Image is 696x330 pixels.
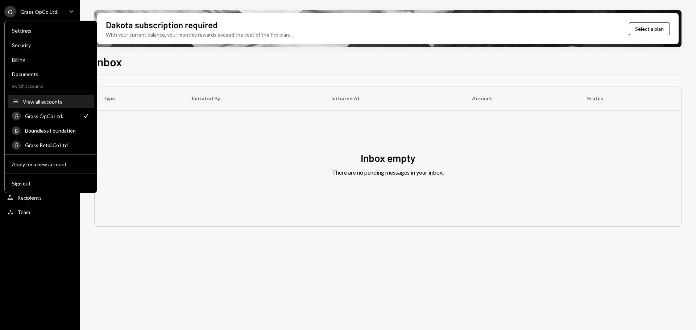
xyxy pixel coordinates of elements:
div: G [4,6,16,17]
th: Account [463,87,578,110]
th: Status [578,87,681,110]
div: Grass OpCo Ltd. [25,113,78,119]
a: BBoundless Foundation [8,124,94,137]
div: Inbox empty [361,151,415,165]
th: Type [95,87,183,110]
a: Recipients [4,191,75,204]
button: Apply for a new account [8,158,94,171]
div: Switch accounts [5,82,97,89]
h1: Inbox [94,54,122,69]
a: Team [4,205,75,218]
div: There are no pending messages in your inbox. [332,168,444,177]
div: G [12,112,21,120]
div: Grass RetailCo Ltd [25,142,90,148]
a: GGrass RetailCo Ltd [8,138,94,151]
button: View all accounts [8,95,94,108]
div: Grass OpCo Ltd. [20,9,58,15]
div: Apply for a new account [12,161,90,167]
div: Settings [12,28,90,34]
a: Security [8,38,94,51]
div: Documents [12,71,90,77]
th: Initiated By [183,87,323,110]
a: Settings [8,24,94,37]
div: Dakota subscription required [106,19,217,31]
button: Sign out [8,177,94,190]
div: Security [12,42,90,48]
a: Billing [8,53,94,66]
div: With your current balance, your monthly rewards exceed the cost of the Pro plan. [106,31,290,38]
div: Team [17,209,30,215]
div: G [12,141,21,150]
div: Billing [12,57,90,63]
div: B [12,126,21,135]
div: Boundless Foundation [25,128,90,134]
div: Recipients [17,195,42,201]
a: Documents [8,67,94,80]
button: Select a plan [629,22,670,35]
div: Sign out [12,180,90,187]
div: View all accounts [23,99,90,105]
th: Initiated At [323,87,463,110]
